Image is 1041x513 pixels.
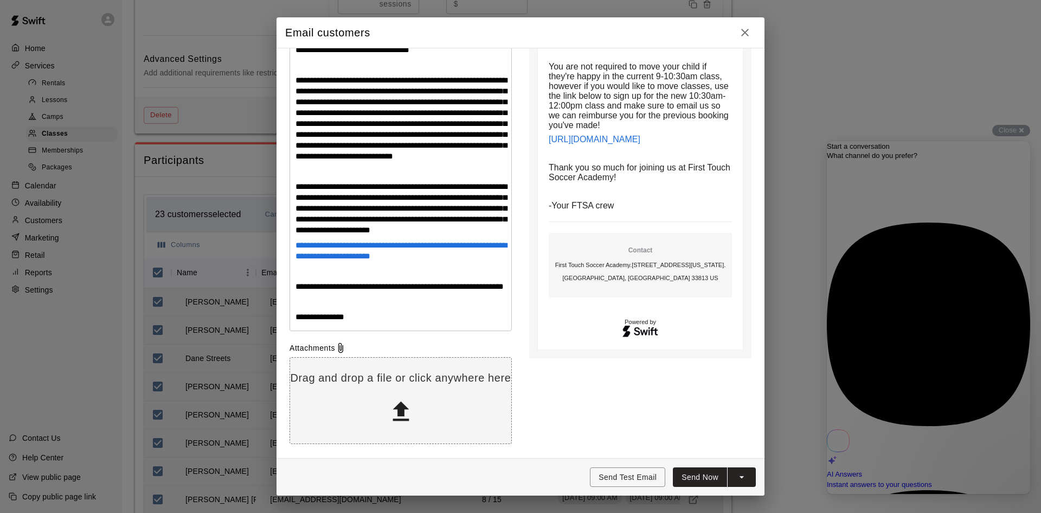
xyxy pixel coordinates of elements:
[549,135,640,144] a: [URL][DOMAIN_NAME]
[549,319,732,325] p: Powered by
[285,26,370,40] h5: Email customers
[622,324,659,339] img: Swift logo
[590,467,665,487] button: Send Test Email
[553,258,728,284] p: First Touch Soccer Academy . [STREET_ADDRESS][US_STATE]. [GEOGRAPHIC_DATA], [GEOGRAPHIC_DATA] 338...
[553,246,728,255] p: Contact
[290,371,511,385] p: Drag and drop a file or click anywhere here
[673,467,756,487] div: split button
[549,62,731,130] span: You are not required to move your child if they're happy in the current 9-10:30am class, however ...
[290,343,512,353] div: Attachments
[673,467,727,487] button: Send Now
[549,163,732,182] span: Thank you so much for joining us at First Touch Soccer Academy!
[549,201,614,210] span: -Your FTSA crew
